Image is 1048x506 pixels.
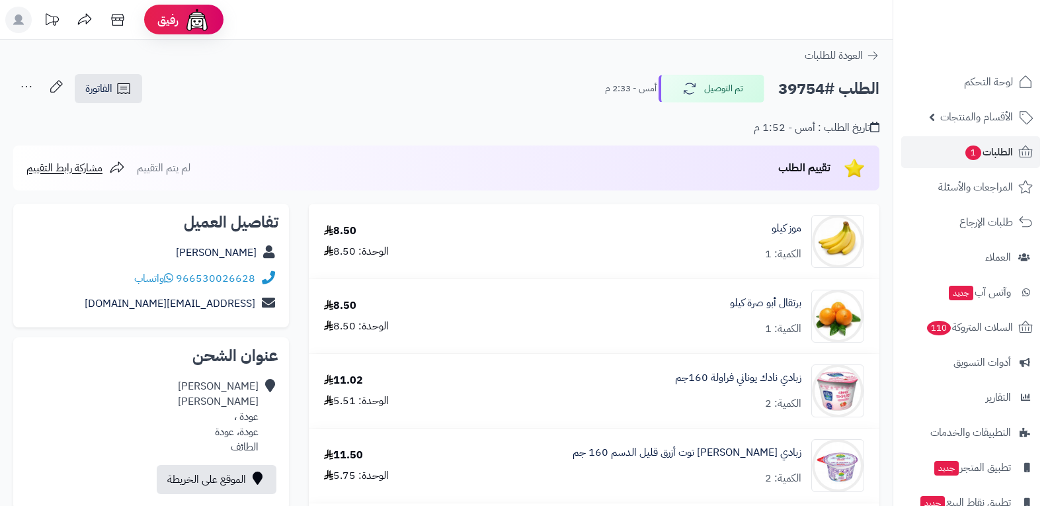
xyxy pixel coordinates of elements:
a: السلات المتروكة110 [901,312,1040,343]
button: تم التوصيل [659,75,764,103]
a: الفاتورة [75,74,142,103]
span: الأقسام والمنتجات [940,108,1013,126]
div: الكمية: 2 [765,471,801,486]
span: جديد [934,461,959,476]
span: تقييم الطلب [778,160,830,176]
img: 1664179827-D8IxZOSMV8wa8rgqJej74wHOhYhFqhMY8YdH9QrS-90x90.jpeg [812,215,864,268]
span: 1 [965,146,981,160]
span: لوحة التحكم [964,73,1013,91]
a: المراجعات والأسئلة [901,171,1040,203]
div: الكمية: 2 [765,396,801,411]
a: العودة للطلبات [805,48,879,63]
span: جديد [949,286,973,300]
span: رفيق [157,12,179,28]
a: الموقع على الخريطة [157,465,276,494]
a: التقارير [901,382,1040,413]
a: موز كيلو [772,221,801,236]
a: الطلبات1 [901,136,1040,168]
span: أدوات التسويق [953,353,1011,372]
a: برتقال أبو صرة كيلو [730,296,801,311]
span: التقارير [986,388,1011,407]
span: وآتس آب [947,283,1011,302]
img: 9007e5896634819d859029a8953f197c9ae-90x90.jpg [812,439,864,492]
a: وآتس آبجديد [901,276,1040,308]
div: الكمية: 1 [765,321,801,337]
div: الوحدة: 5.75 [324,468,389,484]
a: [EMAIL_ADDRESS][DOMAIN_NAME] [85,296,255,312]
div: 11.50 [324,448,363,463]
a: [PERSON_NAME] [176,245,257,261]
div: 11.02 [324,373,363,388]
span: الفاتورة [85,81,112,97]
span: المراجعات والأسئلة [938,178,1013,196]
span: 110 [927,321,951,335]
div: الوحدة: 5.51 [324,394,389,409]
div: الكمية: 1 [765,247,801,262]
div: الوحدة: 8.50 [324,319,389,334]
a: أدوات التسويق [901,347,1040,378]
span: السلات المتروكة [926,318,1013,337]
h2: تفاصيل العميل [24,214,278,230]
span: طلبات الإرجاع [959,213,1013,232]
span: العملاء [985,248,1011,267]
a: مشاركة رابط التقييم [26,160,125,176]
div: [PERSON_NAME] [PERSON_NAME] عودة ، عودة، عودة الطائف [178,379,259,454]
span: مشاركة رابط التقييم [26,160,102,176]
a: واتساب [134,271,173,286]
img: logo-2.png [958,35,1035,63]
img: ai-face.png [184,7,210,33]
h2: عنوان الشحن [24,348,278,364]
small: أمس - 2:33 م [605,82,657,95]
a: العملاء [901,241,1040,273]
div: 8.50 [324,224,356,239]
a: طلبات الإرجاع [901,206,1040,238]
h2: الطلب #39754 [778,75,879,103]
img: 1664179868-%D8%AA%D9%86%D8%B2%D9%8A%D9%84%20(20)-90x90.jpg [812,290,864,343]
div: 8.50 [324,298,356,314]
span: لم يتم التقييم [137,160,190,176]
a: تطبيق المتجرجديد [901,452,1040,484]
div: الوحدة: 8.50 [324,244,389,259]
span: الطلبات [964,143,1013,161]
a: التطبيقات والخدمات [901,417,1040,448]
img: 2288b586a0880c96588114568f0e14c6fe27-90x90.jpg [812,364,864,417]
span: العودة للطلبات [805,48,863,63]
div: تاريخ الطلب : أمس - 1:52 م [754,120,879,136]
a: زبادي [PERSON_NAME] توت أزرق قليل الدسم 160 جم [573,445,801,460]
a: تحديثات المنصة [35,7,68,36]
a: لوحة التحكم [901,66,1040,98]
span: تطبيق المتجر [933,458,1011,477]
a: 966530026628 [176,271,255,286]
span: التطبيقات والخدمات [930,423,1011,442]
a: زبادي نادك يوناني فراولة 160جم [675,370,801,386]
